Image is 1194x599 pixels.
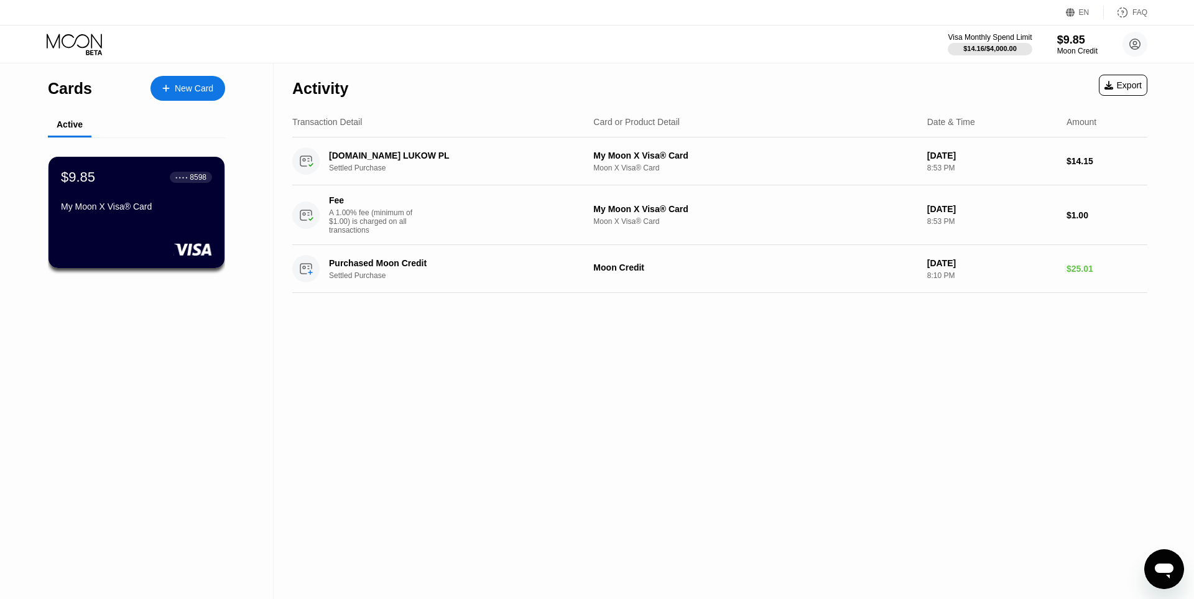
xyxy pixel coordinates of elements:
[190,173,206,182] div: 8598
[1132,8,1147,17] div: FAQ
[57,119,83,129] div: Active
[329,271,591,280] div: Settled Purchase
[1057,34,1098,47] div: $9.85
[1104,80,1142,90] div: Export
[1067,264,1147,274] div: $25.01
[48,80,92,98] div: Cards
[927,217,1057,226] div: 8:53 PM
[292,185,1147,245] div: FeeA 1.00% fee (minimum of $1.00) is charged on all transactionsMy Moon X Visa® CardMoon X Visa® ...
[593,164,917,172] div: Moon X Visa® Card
[927,117,975,127] div: Date & Time
[963,45,1017,52] div: $14.16 / $4,000.00
[927,258,1057,268] div: [DATE]
[948,33,1032,42] div: Visa Monthly Spend Limit
[927,204,1057,214] div: [DATE]
[1067,210,1147,220] div: $1.00
[1144,549,1184,589] iframe: Button to launch messaging window
[927,164,1057,172] div: 8:53 PM
[292,245,1147,293] div: Purchased Moon CreditSettled PurchaseMoon Credit[DATE]8:10 PM$25.01
[1057,47,1098,55] div: Moon Credit
[175,175,188,179] div: ● ● ● ●
[292,117,362,127] div: Transaction Detail
[61,169,95,185] div: $9.85
[292,80,348,98] div: Activity
[329,258,573,268] div: Purchased Moon Credit
[1079,8,1090,17] div: EN
[329,151,573,160] div: [DOMAIN_NAME] LUKOW PL
[1104,6,1147,19] div: FAQ
[593,151,917,160] div: My Moon X Visa® Card
[593,262,917,272] div: Moon Credit
[61,202,212,211] div: My Moon X Visa® Card
[927,271,1057,280] div: 8:10 PM
[948,33,1032,55] div: Visa Monthly Spend Limit$14.16/$4,000.00
[49,157,224,268] div: $9.85● ● ● ●8598My Moon X Visa® Card
[1067,156,1147,166] div: $14.15
[593,117,680,127] div: Card or Product Detail
[1067,117,1096,127] div: Amount
[150,76,225,101] div: New Card
[927,151,1057,160] div: [DATE]
[329,208,422,234] div: A 1.00% fee (minimum of $1.00) is charged on all transactions
[1099,75,1147,96] div: Export
[593,204,917,214] div: My Moon X Visa® Card
[593,217,917,226] div: Moon X Visa® Card
[1066,6,1104,19] div: EN
[175,83,213,94] div: New Card
[292,137,1147,185] div: [DOMAIN_NAME] LUKOW PLSettled PurchaseMy Moon X Visa® CardMoon X Visa® Card[DATE]8:53 PM$14.15
[1057,34,1098,55] div: $9.85Moon Credit
[329,195,416,205] div: Fee
[329,164,591,172] div: Settled Purchase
